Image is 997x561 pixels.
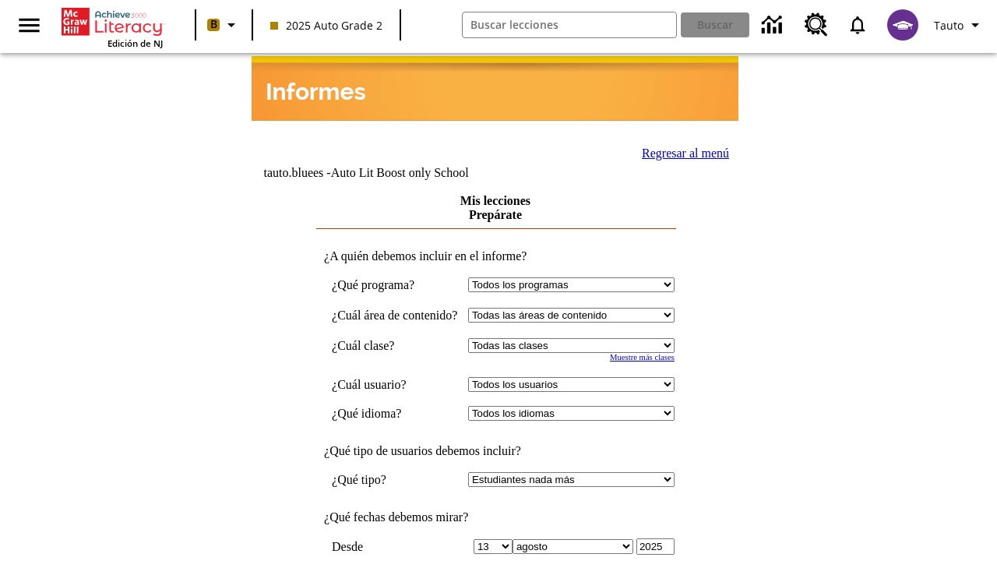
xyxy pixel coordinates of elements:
td: ¿Qué tipo? [332,472,460,487]
span: Edición de NJ [107,37,163,49]
img: header [252,56,738,121]
td: ¿Cuál clase? [332,338,460,353]
a: Mis lecciones Prepárate [460,194,530,221]
button: Escoja un nuevo avatar [878,5,928,45]
a: Centro de recursos, Se abrirá en una pestaña nueva. [795,4,837,46]
button: Boost El color de la clase es anaranjado claro. Cambiar el color de la clase. [201,11,247,39]
td: ¿Qué programa? [332,277,460,292]
td: Desde [332,538,460,555]
div: Portada [62,5,163,49]
td: ¿Qué idioma? [332,406,460,421]
a: Centro de información [752,4,795,47]
td: tauto.bluees - [263,166,549,180]
span: B [210,15,217,34]
img: avatar image [887,9,918,41]
td: ¿A quién debemos incluir en el informe? [316,249,675,263]
button: Perfil/Configuración [928,11,991,39]
td: ¿Qué fechas debemos mirar? [316,510,675,524]
a: Regresar al menú [642,146,729,160]
a: Muestre más clases [610,353,675,362]
td: ¿Cuál usuario? [332,377,460,392]
button: Abrir el menú lateral [6,2,52,48]
span: 2025 Auto Grade 2 [270,17,382,34]
nobr: ¿Cuál área de contenido? [332,309,457,322]
nobr: Auto Lit Boost only School [331,166,469,179]
td: ¿Qué tipo de usuarios debemos incluir? [316,444,675,458]
input: Buscar campo [463,12,677,37]
span: Tauto [934,17,964,34]
a: Notificaciones [837,5,878,45]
